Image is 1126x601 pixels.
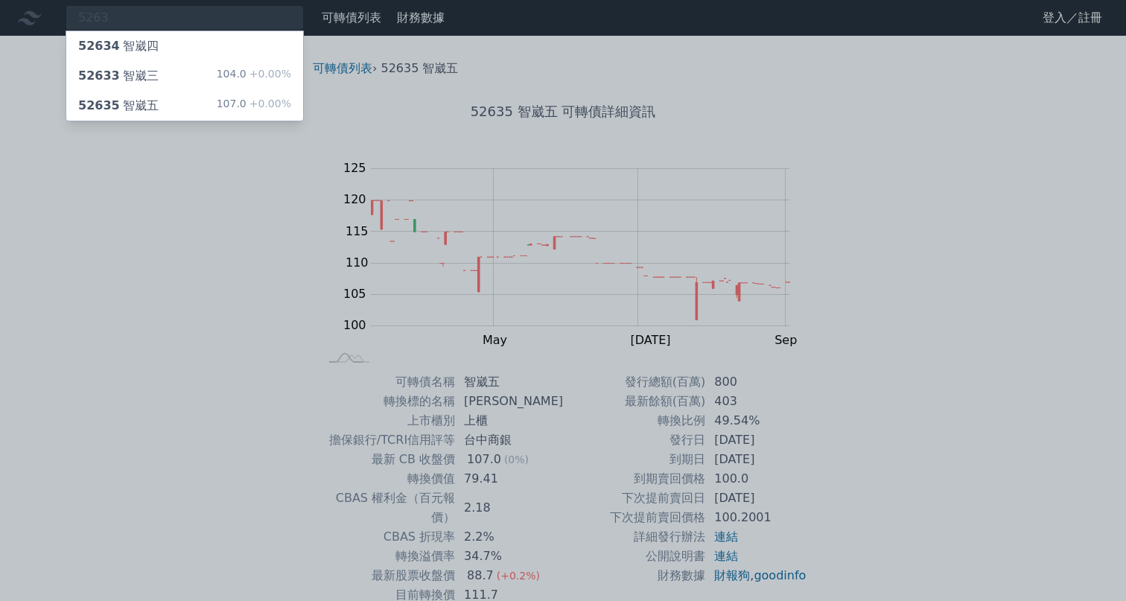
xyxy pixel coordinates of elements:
[78,97,159,115] div: 智崴五
[66,91,303,121] a: 52635智崴五 107.0+0.00%
[246,98,291,109] span: +0.00%
[78,98,120,112] span: 52635
[78,67,159,85] div: 智崴三
[217,97,291,115] div: 107.0
[66,31,303,61] a: 52634智崴四
[1052,530,1126,601] div: 聊天小工具
[78,69,120,83] span: 52633
[246,68,291,80] span: +0.00%
[1052,530,1126,601] iframe: Chat Widget
[217,67,291,85] div: 104.0
[78,39,120,53] span: 52634
[66,61,303,91] a: 52633智崴三 104.0+0.00%
[78,37,159,55] div: 智崴四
